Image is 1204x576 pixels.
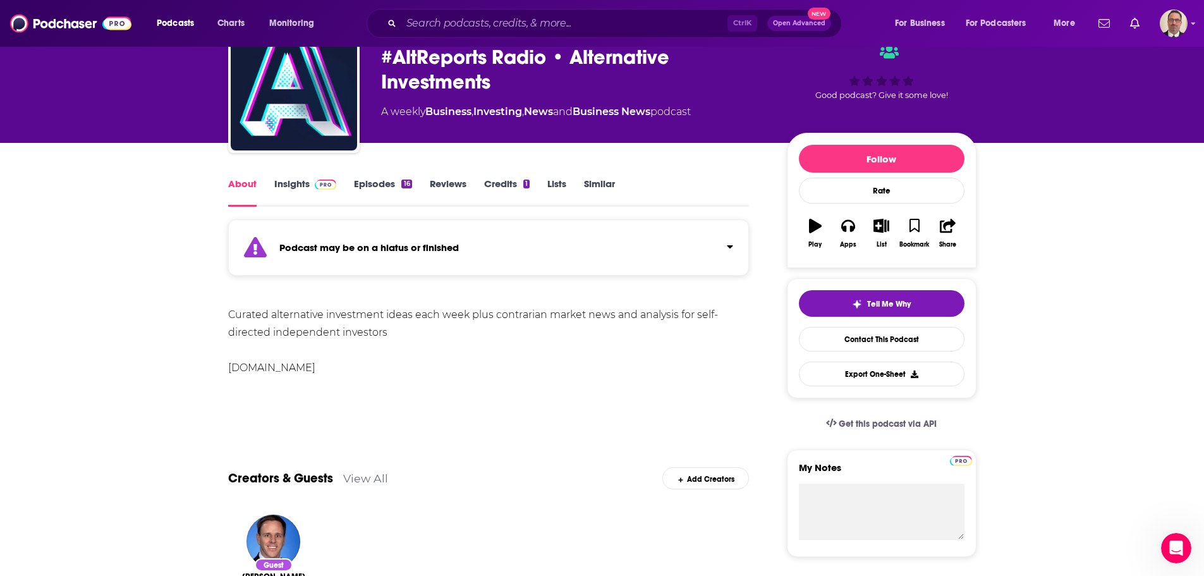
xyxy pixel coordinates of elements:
[473,106,522,118] a: Investing
[950,456,972,466] img: Podchaser Pro
[832,211,865,256] button: Apps
[380,5,404,29] button: Collapse window
[379,9,854,38] div: Search podcasts, credits, & more...
[816,408,947,439] a: Get this podcast via API
[279,242,459,254] strong: Podcast may be on a hiatus or finished
[799,145,964,173] button: Follow
[217,15,245,32] span: Charts
[867,299,911,309] span: Tell Me Why
[1160,9,1188,37] span: Logged in as PercPodcast
[852,299,862,309] img: tell me why sparkle
[939,241,956,248] div: Share
[799,211,832,256] button: Play
[787,33,976,111] div: Good podcast? Give it some love!
[966,15,1026,32] span: For Podcasters
[157,15,194,32] span: Podcasts
[1160,9,1188,37] button: Show profile menu
[228,306,750,377] div: Curated alternative investment ideas each week plus contrarian market news and analysis for self-...
[228,227,750,276] section: Click to expand status details
[584,178,615,207] a: Similar
[799,362,964,386] button: Export One-Sheet
[865,211,897,256] button: List
[1160,9,1188,37] img: User Profile
[886,13,961,34] button: open menu
[471,106,473,118] span: ,
[401,180,411,188] div: 16
[8,5,32,29] button: go back
[269,15,314,32] span: Monitoring
[931,211,964,256] button: Share
[484,178,530,207] a: Credits1
[523,180,530,188] div: 1
[877,241,887,248] div: List
[1045,13,1091,34] button: open menu
[401,13,727,34] input: Search podcasts, credits, & more...
[231,24,357,150] img: #AltReports Radio • Alternative Investments
[799,462,964,484] label: My Notes
[343,472,388,485] a: View All
[840,241,856,248] div: Apps
[773,20,825,27] span: Open Advanced
[1093,13,1115,34] a: Show notifications dropdown
[899,241,929,248] div: Bookmark
[148,13,210,34] button: open menu
[573,106,650,118] a: Business News
[1161,533,1191,563] iframe: Intercom live chat
[228,470,333,486] a: Creators & Guests
[10,11,131,35] img: Podchaser - Follow, Share and Rate Podcasts
[808,8,830,20] span: New
[1054,15,1075,32] span: More
[808,241,822,248] div: Play
[260,13,331,34] button: open menu
[255,558,293,572] div: Guest
[958,13,1045,34] button: open menu
[1125,13,1145,34] a: Show notifications dropdown
[404,5,427,28] div: Close
[246,515,300,568] img: Chris Seveney
[547,178,566,207] a: Lists
[898,211,931,256] button: Bookmark
[354,178,411,207] a: Episodes16
[799,290,964,317] button: tell me why sparkleTell Me Why
[950,454,972,466] a: Pro website
[315,180,337,190] img: Podchaser Pro
[839,419,937,429] span: Get this podcast via API
[799,178,964,204] div: Rate
[799,327,964,352] a: Contact This Podcast
[727,15,757,32] span: Ctrl K
[895,15,945,32] span: For Business
[209,13,252,34] a: Charts
[274,178,337,207] a: InsightsPodchaser Pro
[524,106,553,118] a: News
[228,178,257,207] a: About
[381,104,691,119] div: A weekly podcast
[662,467,749,489] div: Add Creators
[522,106,524,118] span: ,
[553,106,573,118] span: and
[425,106,471,118] a: Business
[430,178,466,207] a: Reviews
[767,16,831,31] button: Open AdvancedNew
[815,90,948,100] span: Good podcast? Give it some love!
